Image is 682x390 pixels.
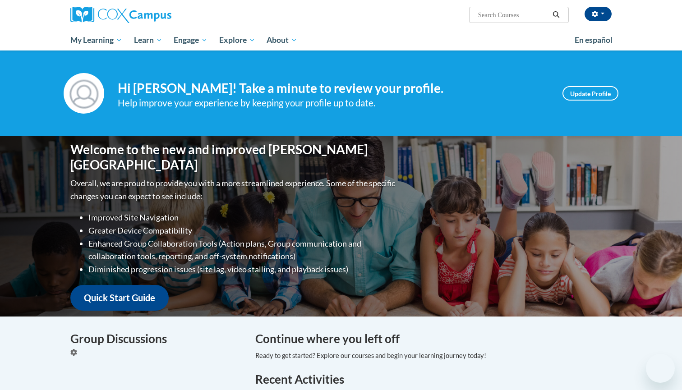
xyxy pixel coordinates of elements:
[88,211,397,224] li: Improved Site Navigation
[255,371,612,387] h1: Recent Activities
[88,263,397,276] li: Diminished progression issues (site lag, video stalling, and playback issues)
[70,35,122,46] span: My Learning
[70,285,169,311] a: Quick Start Guide
[267,35,297,46] span: About
[70,330,242,348] h4: Group Discussions
[57,30,625,50] div: Main menu
[174,35,207,46] span: Engage
[70,7,242,23] a: Cox Campus
[128,30,168,50] a: Learn
[585,7,612,21] button: Account Settings
[88,224,397,237] li: Greater Device Compatibility
[255,330,612,348] h4: Continue where you left off
[575,35,613,45] span: En español
[569,31,618,50] a: En español
[70,7,171,23] img: Cox Campus
[65,30,128,50] a: My Learning
[477,9,549,20] input: Search Courses
[646,354,675,383] iframe: Button to launch messaging window
[70,142,397,172] h1: Welcome to the new and improved [PERSON_NAME][GEOGRAPHIC_DATA]
[70,177,397,203] p: Overall, we are proud to provide you with a more streamlined experience. Some of the specific cha...
[219,35,255,46] span: Explore
[64,73,104,114] img: Profile Image
[118,81,549,96] h4: Hi [PERSON_NAME]! Take a minute to review your profile.
[88,237,397,263] li: Enhanced Group Collaboration Tools (Action plans, Group communication and collaboration tools, re...
[549,9,563,20] button: Search
[134,35,162,46] span: Learn
[118,96,549,110] div: Help improve your experience by keeping your profile up to date.
[562,86,618,101] a: Update Profile
[168,30,213,50] a: Engage
[213,30,261,50] a: Explore
[261,30,304,50] a: About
